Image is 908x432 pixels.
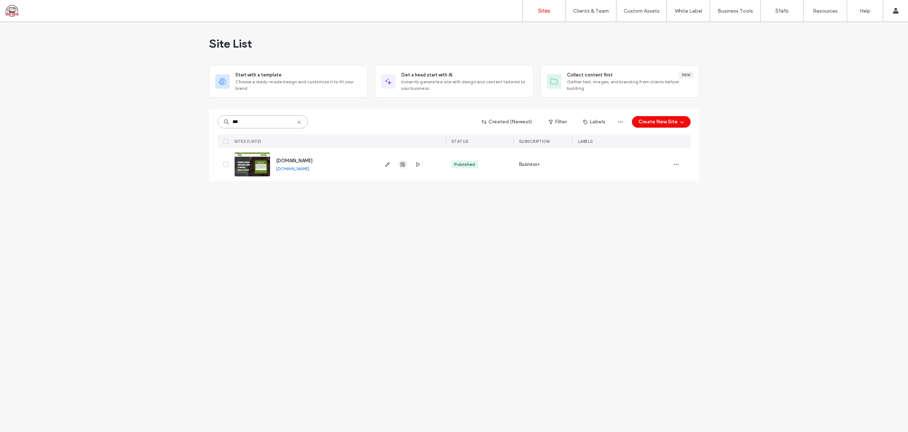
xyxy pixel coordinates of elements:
div: Start with a templateChoose a ready-made design and customize it to fit your brand. [209,65,368,98]
span: Collect content first [567,71,613,79]
span: Business+ [519,161,540,168]
span: Get a head start with AI [401,71,452,79]
label: Stats [775,8,789,14]
button: Labels [577,116,612,128]
span: Help [17,5,31,12]
div: Get a head start with AIInstantly generate a site with design and content tailored to your business. [375,65,533,98]
button: Filter [541,116,574,128]
button: Create New Site [632,116,691,128]
div: Published [454,161,475,168]
span: SUBSCRIPTION [519,139,550,144]
label: Custom Assets [624,8,660,14]
label: White Label [675,8,702,14]
label: Help [860,8,871,14]
div: Collect content firstNewGather text, images, and branding from clients before building. [541,65,699,98]
div: New [679,72,693,78]
a: [DOMAIN_NAME] [276,166,309,171]
label: Resources [813,8,838,14]
span: STATUS [451,139,469,144]
span: SITES (1/872) [234,139,261,144]
a: [DOMAIN_NAME] [276,158,313,163]
label: Business Tools [718,8,753,14]
span: Gather text, images, and branding from clients before building. [567,79,693,92]
label: Clients & Team [573,8,609,14]
span: LABELS [578,139,593,144]
span: Site List [209,36,252,51]
span: Instantly generate a site with design and content tailored to your business. [401,79,527,92]
span: Start with a template [235,71,282,79]
label: Sites [538,8,550,14]
span: Choose a ready-made design and customize it to fit your brand. [235,79,362,92]
button: Created (Newest) [475,116,539,128]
